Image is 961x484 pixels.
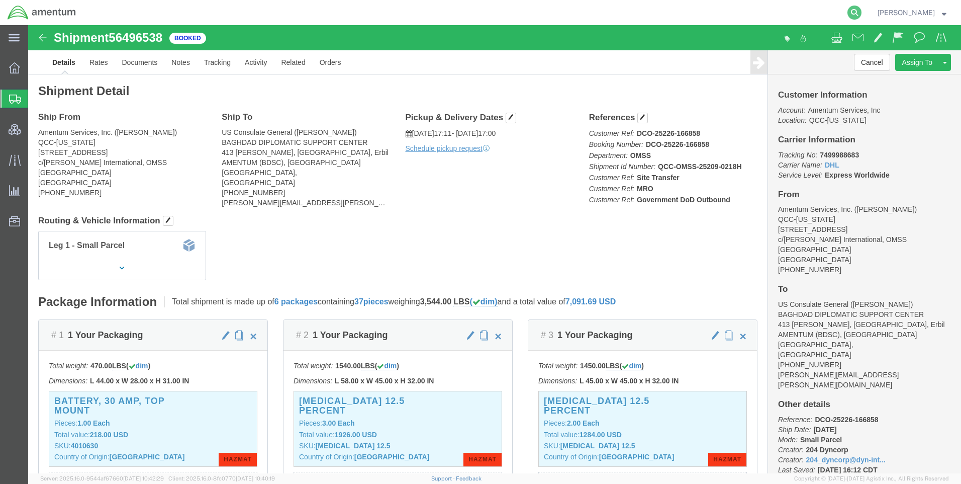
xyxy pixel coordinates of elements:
[236,475,275,481] span: [DATE] 10:40:19
[7,5,76,20] img: logo
[168,475,275,481] span: Client: 2025.16.0-8fc0770
[456,475,482,481] a: Feedback
[123,475,164,481] span: [DATE] 10:42:29
[878,7,935,18] span: Ray Cheatteam
[28,25,961,473] iframe: FS Legacy Container
[40,475,164,481] span: Server: 2025.16.0-9544af67660
[431,475,456,481] a: Support
[877,7,947,19] button: [PERSON_NAME]
[794,474,949,483] span: Copyright © [DATE]-[DATE] Agistix Inc., All Rights Reserved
